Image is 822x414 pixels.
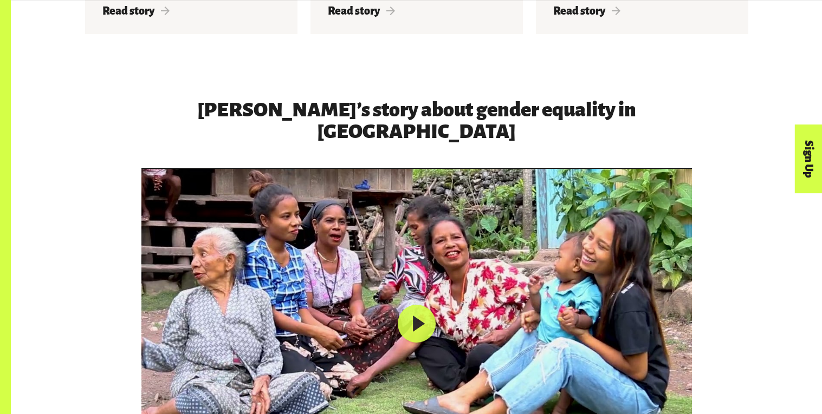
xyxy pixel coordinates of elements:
h3: [PERSON_NAME]’s story about gender equality in [GEOGRAPHIC_DATA] [141,99,692,142]
span: Read story [553,5,621,17]
span: Read story [102,5,170,17]
button: Play [398,305,436,343]
span: Read story [328,5,396,17]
